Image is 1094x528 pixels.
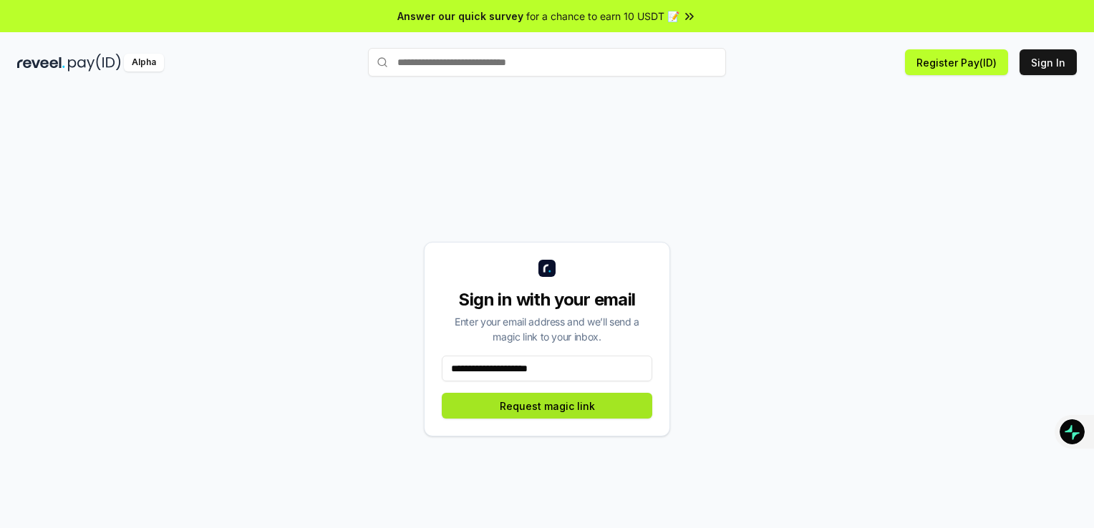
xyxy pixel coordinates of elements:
span: for a chance to earn 10 USDT 📝 [526,9,679,24]
div: Sign in with your email [442,288,652,311]
button: Request magic link [442,393,652,419]
span: Answer our quick survey [397,9,523,24]
button: Register Pay(ID) [905,49,1008,75]
img: reveel_dark [17,54,65,72]
div: Enter your email address and we’ll send a magic link to your inbox. [442,314,652,344]
button: Sign In [1020,49,1077,75]
img: logo_small [538,260,556,277]
div: Alpha [124,54,164,72]
img: pay_id [68,54,121,72]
